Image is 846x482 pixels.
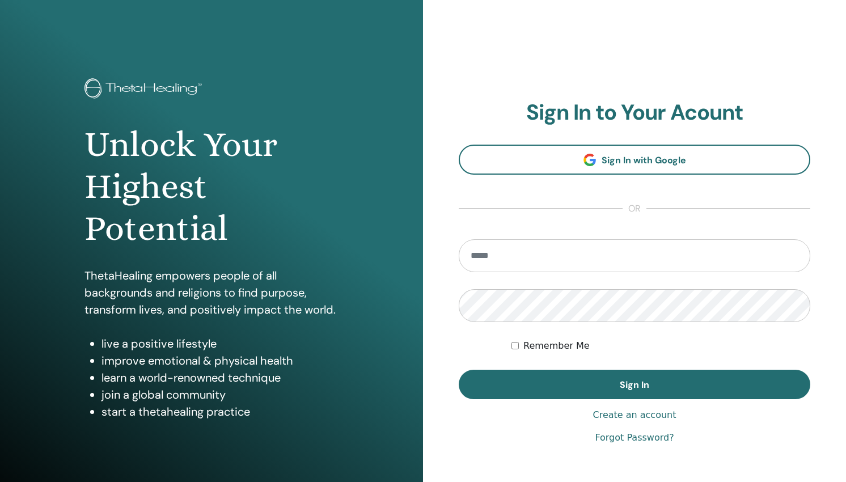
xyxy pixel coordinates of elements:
[101,369,338,386] li: learn a world-renowned technique
[620,379,649,391] span: Sign In
[459,145,810,175] a: Sign In with Google
[459,370,810,399] button: Sign In
[602,154,686,166] span: Sign In with Google
[101,403,338,420] li: start a thetahealing practice
[511,339,810,353] div: Keep me authenticated indefinitely or until I manually logout
[101,386,338,403] li: join a global community
[84,267,338,318] p: ThetaHealing empowers people of all backgrounds and religions to find purpose, transform lives, a...
[101,335,338,352] li: live a positive lifestyle
[595,431,674,445] a: Forgot Password?
[623,202,646,215] span: or
[593,408,676,422] a: Create an account
[459,100,810,126] h2: Sign In to Your Acount
[523,339,590,353] label: Remember Me
[84,124,338,250] h1: Unlock Your Highest Potential
[101,352,338,369] li: improve emotional & physical health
